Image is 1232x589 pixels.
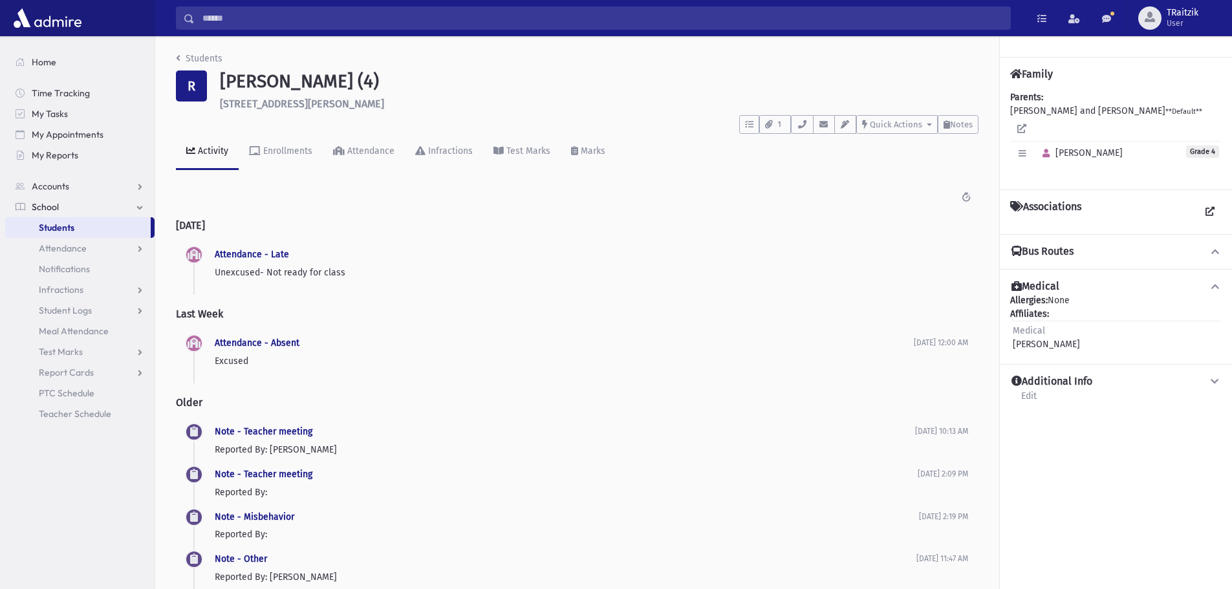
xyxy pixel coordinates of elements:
[5,321,155,341] a: Meal Attendance
[195,6,1010,30] input: Search
[215,443,915,456] p: Reported By: [PERSON_NAME]
[5,103,155,124] a: My Tasks
[856,115,938,134] button: Quick Actions
[938,115,978,134] button: Notes
[5,383,155,403] a: PTC Schedule
[5,217,151,238] a: Students
[39,325,109,337] span: Meal Attendance
[176,134,239,170] a: Activity
[1167,18,1198,28] span: User
[1010,295,1048,306] b: Allergies:
[345,145,394,156] div: Attendance
[5,197,155,217] a: School
[426,145,473,156] div: Infractions
[239,134,323,170] a: Enrollments
[32,129,103,140] span: My Appointments
[5,403,155,424] a: Teacher Schedule
[32,56,56,68] span: Home
[32,201,59,213] span: School
[774,119,785,131] span: 1
[1011,375,1092,389] h4: Additional Info
[504,145,550,156] div: Test Marks
[1010,92,1043,103] b: Parents:
[261,145,312,156] div: Enrollments
[1010,68,1053,80] h4: Family
[914,338,968,347] span: [DATE] 12:00 AM
[1198,200,1222,224] a: View all Associations
[1021,389,1037,412] a: Edit
[1010,245,1222,259] button: Bus Routes
[1011,280,1059,294] h4: Medical
[483,134,561,170] a: Test Marks
[1010,200,1081,224] h4: Associations
[759,115,791,134] button: 1
[39,284,83,295] span: Infractions
[323,134,405,170] a: Attendance
[220,98,978,110] h6: [STREET_ADDRESS][PERSON_NAME]
[5,124,155,145] a: My Appointments
[39,387,94,399] span: PTC Schedule
[176,52,222,70] nav: breadcrumb
[39,408,111,420] span: Teacher Schedule
[5,259,155,279] a: Notifications
[1010,280,1222,294] button: Medical
[39,367,94,378] span: Report Cards
[176,297,978,330] h2: Last Week
[215,337,299,348] a: Attendance - Absent
[10,5,85,31] img: AdmirePro
[32,87,90,99] span: Time Tracking
[5,300,155,321] a: Student Logs
[919,512,968,521] span: [DATE] 2:19 PM
[561,134,616,170] a: Marks
[5,83,155,103] a: Time Tracking
[32,108,68,120] span: My Tasks
[215,469,312,480] a: Note - Teacher meeting
[215,511,294,522] a: Note - Misbehavior
[1186,145,1219,158] span: Grade 4
[950,120,973,129] span: Notes
[176,70,207,102] div: R
[5,145,155,166] a: My Reports
[1167,8,1198,18] span: TRaitzik
[918,469,968,478] span: [DATE] 2:09 PM
[1010,375,1222,389] button: Additional Info
[1013,325,1045,336] span: Medical
[1037,147,1123,158] span: [PERSON_NAME]
[1010,294,1222,354] div: None
[5,52,155,72] a: Home
[1010,91,1222,179] div: [PERSON_NAME] and [PERSON_NAME]
[32,180,69,192] span: Accounts
[1013,324,1080,351] div: [PERSON_NAME]
[5,362,155,383] a: Report Cards
[215,354,914,368] p: Excused
[915,427,968,436] span: [DATE] 10:13 AM
[176,386,978,419] h2: Older
[39,242,87,254] span: Attendance
[405,134,483,170] a: Infractions
[220,70,978,92] h1: [PERSON_NAME] (4)
[215,426,312,437] a: Note - Teacher meeting
[215,553,267,564] a: Note - Other
[1010,308,1049,319] b: Affiliates:
[870,120,922,129] span: Quick Actions
[32,149,78,161] span: My Reports
[5,176,155,197] a: Accounts
[39,346,83,358] span: Test Marks
[39,305,92,316] span: Student Logs
[176,209,978,242] h2: [DATE]
[916,554,968,563] span: [DATE] 11:47 AM
[39,222,74,233] span: Students
[176,53,222,64] a: Students
[5,238,155,259] a: Attendance
[215,266,968,279] p: Unexcused- Not ready for class
[578,145,605,156] div: Marks
[195,145,228,156] div: Activity
[1011,245,1074,259] h4: Bus Routes
[215,486,918,499] p: Reported By:
[39,263,90,275] span: Notifications
[5,341,155,362] a: Test Marks
[215,570,916,584] p: Reported By: [PERSON_NAME]
[215,249,289,260] a: Attendance - Late
[215,528,919,541] p: Reported By:
[5,279,155,300] a: Infractions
